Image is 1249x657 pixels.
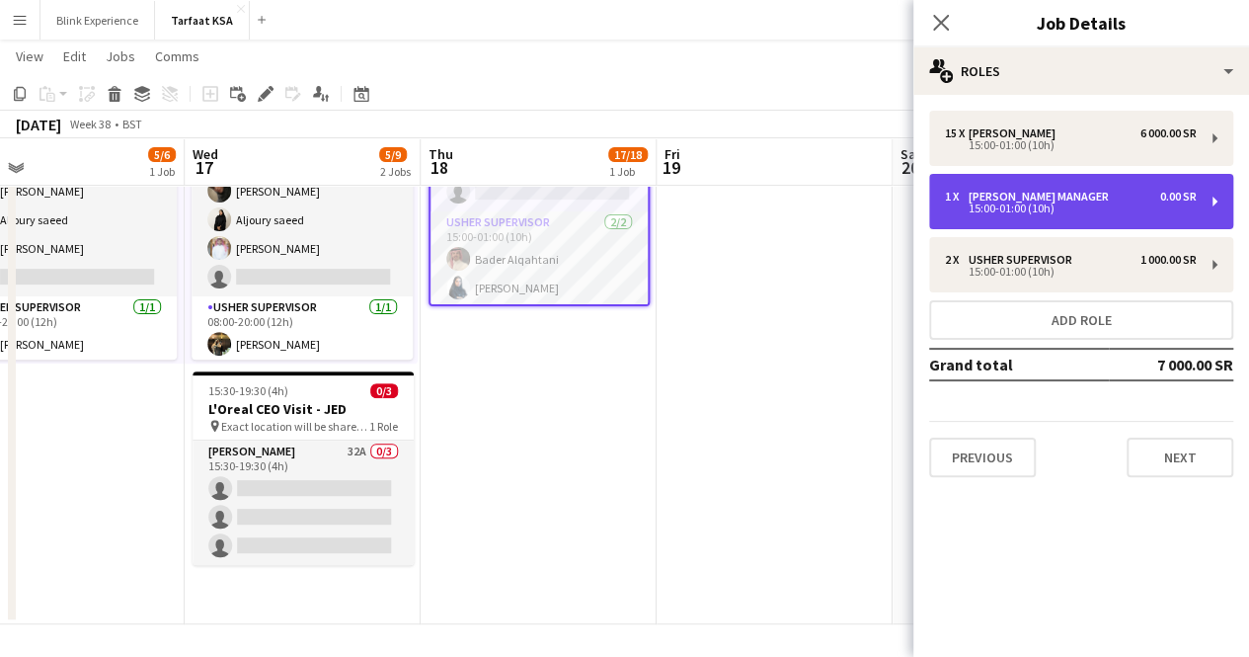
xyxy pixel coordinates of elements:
[98,43,143,69] a: Jobs
[1109,349,1233,380] td: 7 000.00 SR
[913,10,1249,36] h3: Job Details
[945,253,969,267] div: 2 x
[379,147,407,162] span: 5/9
[426,156,453,179] span: 18
[945,204,1197,213] div: 15:00-01:00 (10h)
[929,300,1233,340] button: Add role
[898,156,922,179] span: 20
[969,190,1117,204] div: [PERSON_NAME] Manager
[369,419,398,434] span: 1 Role
[122,117,142,131] div: BST
[65,117,115,131] span: Week 38
[969,126,1063,140] div: [PERSON_NAME]
[945,190,969,204] div: 1 x
[929,349,1109,380] td: Grand total
[193,371,414,565] app-job-card: 15:30-19:30 (4h)0/3L'Oreal CEO Visit - JED Exact location will be shared later1 Role[PERSON_NAME]...
[664,145,680,163] span: Fri
[945,140,1197,150] div: 15:00-01:00 (10h)
[106,47,135,65] span: Jobs
[429,145,453,163] span: Thu
[192,115,413,296] app-card-role: [PERSON_NAME]43A4/508:00-20:00 (12h)[PERSON_NAME][PERSON_NAME]Aljoury saeed[PERSON_NAME]
[221,419,369,434] span: Exact location will be shared later
[147,43,207,69] a: Comms
[913,47,1249,95] div: Roles
[155,1,250,40] button: Tarfaat KSA
[16,115,61,134] div: [DATE]
[945,267,1197,277] div: 15:00-01:00 (10h)
[662,156,680,179] span: 19
[380,164,411,179] div: 2 Jobs
[193,400,414,418] h3: L'Oreal CEO Visit - JED
[1127,438,1233,477] button: Next
[148,147,176,162] span: 5/6
[1140,126,1197,140] div: 6 000.00 SR
[1160,190,1197,204] div: 0.00 SR
[8,43,51,69] a: View
[63,47,86,65] span: Edit
[193,145,218,163] span: Wed
[1140,253,1197,267] div: 1 000.00 SR
[149,164,175,179] div: 1 Job
[608,147,648,162] span: 17/18
[190,156,218,179] span: 17
[370,383,398,398] span: 0/3
[192,67,413,360] app-job-card: 08:00-20:00 (12h)5/6 Exact location will be shared later2 Roles[PERSON_NAME]43A4/508:00-20:00 (12...
[40,1,155,40] button: Blink Experience
[969,253,1080,267] div: Usher Supervisor
[155,47,199,65] span: Comms
[609,164,647,179] div: 1 Job
[929,438,1036,477] button: Previous
[945,126,969,140] div: 15 x
[55,43,94,69] a: Edit
[430,211,648,307] app-card-role: Usher Supervisor2/215:00-01:00 (10h)Bader Alqahtani[PERSON_NAME]
[208,383,288,398] span: 15:30-19:30 (4h)
[16,47,43,65] span: View
[900,145,922,163] span: Sat
[193,441,414,565] app-card-role: [PERSON_NAME]32A0/315:30-19:30 (4h)
[192,296,413,364] app-card-role: Usher Supervisor1/108:00-20:00 (12h)[PERSON_NAME]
